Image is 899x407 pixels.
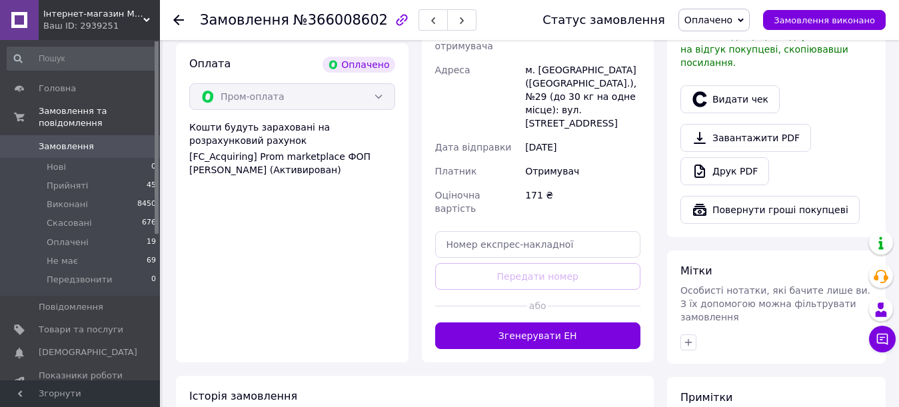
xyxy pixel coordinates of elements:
[39,141,94,153] span: Замовлення
[323,57,395,73] div: Оплачено
[189,57,231,70] span: Оплата
[542,13,665,27] div: Статус замовлення
[680,285,870,322] span: Особисті нотатки, які бачите лише ви. З їх допомогою можна фільтрувати замовлення
[151,274,156,286] span: 0
[147,255,156,267] span: 69
[435,27,493,51] span: Телефон отримувача
[293,12,388,28] span: №366008602
[137,199,156,210] span: 8450
[189,121,395,177] div: Кошти будуть зараховані на розрахунковий рахунок
[435,65,470,75] span: Адреса
[680,264,712,277] span: Мітки
[39,83,76,95] span: Головна
[43,20,160,32] div: Ваш ID: 2939251
[522,183,643,220] div: 171 ₴
[47,274,113,286] span: Передзвонити
[189,390,297,402] span: Історія замовлення
[869,326,896,352] button: Чат з покупцем
[680,31,868,68] span: У вас є 28 днів, щоб відправити запит на відгук покупцеві, скопіювавши посилання.
[47,255,78,267] span: Не має
[189,150,395,177] div: [FC_Acquiring] Prom marketplace ФОП [PERSON_NAME] (Активирован)
[527,299,548,312] span: або
[435,166,477,177] span: Платник
[435,190,480,214] span: Оціночна вартість
[142,217,156,229] span: 676
[684,15,732,25] span: Оплачено
[39,301,103,313] span: Повідомлення
[147,236,156,248] span: 19
[7,47,157,71] input: Пошук
[522,135,643,159] div: [DATE]
[680,196,860,224] button: Повернути гроші покупцеві
[522,159,643,183] div: Отримувач
[147,180,156,192] span: 45
[151,161,156,173] span: 0
[47,161,66,173] span: Нові
[47,199,88,210] span: Виконані
[47,180,88,192] span: Прийняті
[435,322,641,349] button: Згенерувати ЕН
[39,324,123,336] span: Товари та послуги
[43,8,143,20] span: Інтернет-магазин MILTAC
[680,85,780,113] button: Видати чек
[47,217,92,229] span: Скасовані
[39,105,160,129] span: Замовлення та повідомлення
[435,142,512,153] span: Дата відправки
[774,15,875,25] span: Замовлення виконано
[47,236,89,248] span: Оплачені
[680,124,811,152] a: Завантажити PDF
[680,391,732,404] span: Примітки
[435,231,641,258] input: Номер експрес-накладної
[200,12,289,28] span: Замовлення
[39,370,123,394] span: Показники роботи компанії
[680,157,769,185] a: Друк PDF
[522,58,643,135] div: м. [GEOGRAPHIC_DATA] ([GEOGRAPHIC_DATA].), №29 (до 30 кг на одне місце): вул. [STREET_ADDRESS]
[39,346,137,358] span: [DEMOGRAPHIC_DATA]
[173,13,184,27] div: Повернутися назад
[763,10,886,30] button: Замовлення виконано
